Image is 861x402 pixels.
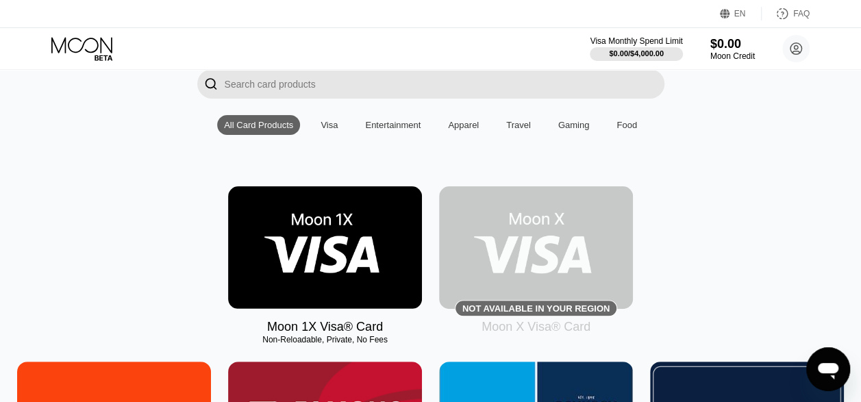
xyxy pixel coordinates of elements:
[558,120,590,130] div: Gaming
[217,115,300,135] div: All Card Products
[267,320,383,334] div: Moon 1X Visa® Card
[710,51,755,61] div: Moon Credit
[590,36,682,46] div: Visa Monthly Spend Limit
[499,115,538,135] div: Travel
[321,120,338,130] div: Visa
[314,115,345,135] div: Visa
[224,120,293,130] div: All Card Products
[710,37,755,51] div: $0.00
[609,49,664,58] div: $0.00 / $4,000.00
[439,186,633,309] div: Not available in your region
[441,115,486,135] div: Apparel
[616,120,637,130] div: Food
[610,115,644,135] div: Food
[710,37,755,61] div: $0.00Moon Credit
[482,320,590,334] div: Moon X Visa® Card
[204,76,218,92] div: 
[506,120,531,130] div: Travel
[228,335,422,344] div: Non-Reloadable, Private, No Fees
[734,9,746,18] div: EN
[365,120,421,130] div: Entertainment
[551,115,597,135] div: Gaming
[358,115,427,135] div: Entertainment
[225,69,664,99] input: Search card products
[448,120,479,130] div: Apparel
[762,7,810,21] div: FAQ
[590,36,682,61] div: Visa Monthly Spend Limit$0.00/$4,000.00
[793,9,810,18] div: FAQ
[806,347,850,391] iframe: Button to launch messaging window
[720,7,762,21] div: EN
[197,69,225,99] div: 
[462,303,610,314] div: Not available in your region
